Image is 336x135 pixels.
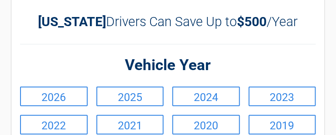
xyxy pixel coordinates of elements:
a: 2025 [96,87,164,106]
h2: Vehicle Year [20,55,316,76]
a: 2026 [20,87,88,106]
b: [US_STATE] [38,14,106,29]
a: 2020 [172,115,240,135]
a: 2019 [249,115,316,135]
a: 2024 [172,87,240,106]
a: 2023 [249,87,316,106]
b: $500 [237,14,267,29]
h2: Drivers Can Save Up to /Year [20,14,316,29]
a: 2021 [96,115,164,135]
a: 2022 [20,115,88,135]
